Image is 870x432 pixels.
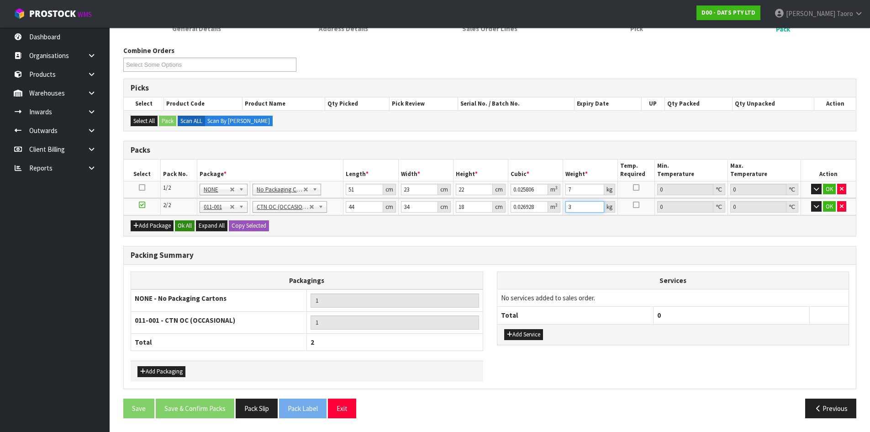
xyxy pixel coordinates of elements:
[462,24,517,33] span: Sales Order Lines
[124,97,164,110] th: Select
[160,160,197,181] th: Pack No.
[229,220,269,231] button: Copy Selected
[641,97,664,110] th: UP
[497,272,849,289] th: Services
[159,116,176,127] button: Pack
[657,311,661,320] span: 0
[135,316,235,325] strong: 011-001 - CTN OC (OCCASIONAL)
[131,84,849,92] h3: Picks
[823,184,836,195] button: OK
[604,184,615,195] div: kg
[156,399,234,418] button: Save & Confirm Packs
[243,97,325,110] th: Product Name
[805,399,856,418] button: Previous
[311,338,314,347] span: 2
[814,97,856,110] th: Action
[131,272,483,289] th: Packagings
[654,160,728,181] th: Min. Temperature
[343,160,398,181] th: Length
[438,184,451,195] div: cm
[123,399,154,418] button: Save
[604,201,615,213] div: kg
[823,201,836,212] button: OK
[575,97,642,110] th: Expiry Date
[398,160,453,181] th: Width
[548,201,560,213] div: m
[493,201,506,213] div: cm
[504,329,543,340] button: Add Service
[837,9,853,18] span: Taoro
[555,185,558,191] sup: 3
[204,184,230,195] span: NONE
[563,160,618,181] th: Weight
[123,39,856,425] span: Pack
[497,289,849,307] td: No services added to sales order.
[257,202,309,213] span: CTN OC (OCCASIONAL)
[497,307,654,324] th: Total
[786,184,798,195] div: ℃
[383,201,396,213] div: cm
[131,251,849,260] h3: Packing Summary
[493,184,506,195] div: cm
[204,202,230,213] span: 011-001
[163,201,171,209] span: 2/2
[137,366,185,377] button: Add Packaging
[319,24,368,33] span: Address Details
[78,10,92,19] small: WMS
[163,184,171,192] span: 1/2
[453,160,508,181] th: Height
[786,201,798,213] div: ℃
[199,222,225,229] span: Expand All
[131,146,849,155] h3: Packs
[325,97,390,110] th: Qty Picked
[196,220,227,231] button: Expand All
[438,201,451,213] div: cm
[14,8,25,19] img: cube-alt.png
[383,184,396,195] div: cm
[172,24,221,33] span: General Details
[131,116,158,127] button: Select All
[664,97,732,110] th: Qty Packed
[236,399,278,418] button: Pack Slip
[328,399,356,418] button: Exit
[123,46,174,55] label: Combine Orders
[630,24,643,33] span: Pick
[732,97,814,110] th: Qty Unpacked
[135,294,227,303] strong: NONE - No Packaging Cartons
[801,160,856,181] th: Action
[205,116,273,127] label: Scan By [PERSON_NAME]
[548,184,560,195] div: m
[197,160,343,181] th: Package
[131,334,307,351] th: Total
[728,160,801,181] th: Max. Temperature
[618,160,654,181] th: Temp. Required
[701,9,755,16] strong: D00 - DATS PTY LTD
[29,8,76,20] span: ProStock
[555,202,558,208] sup: 3
[508,160,563,181] th: Cubic
[131,220,174,231] button: Add Package
[390,97,458,110] th: Pick Review
[257,184,303,195] span: No Packaging Cartons
[776,24,790,34] span: Pack
[713,201,725,213] div: ℃
[696,5,760,20] a: D00 - DATS PTY LTD
[713,184,725,195] div: ℃
[124,160,160,181] th: Select
[279,399,327,418] button: Pack Label
[178,116,205,127] label: Scan ALL
[164,97,243,110] th: Product Code
[175,220,195,231] button: Ok All
[458,97,575,110] th: Serial No. / Batch No.
[786,9,835,18] span: [PERSON_NAME]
